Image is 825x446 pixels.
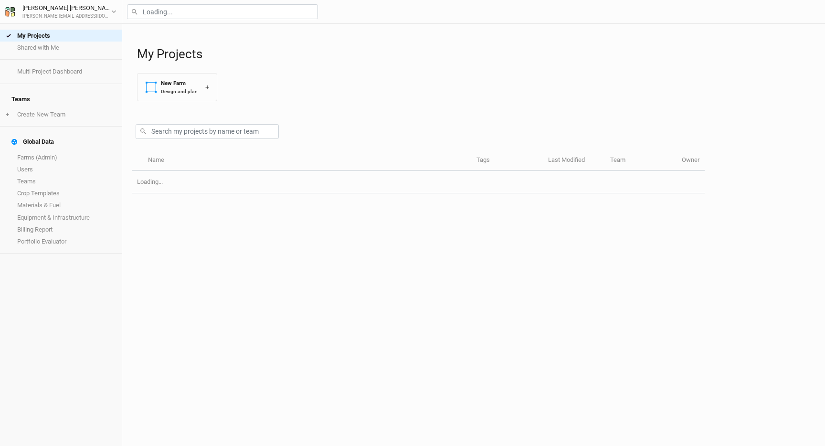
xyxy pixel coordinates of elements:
div: + [205,82,209,92]
h4: Teams [6,90,116,109]
th: Last Modified [543,150,605,171]
h1: My Projects [137,47,815,62]
th: Team [605,150,677,171]
div: [PERSON_NAME][EMAIL_ADDRESS][DOMAIN_NAME] [22,13,111,20]
button: New FarmDesign and plan+ [137,73,217,101]
button: [PERSON_NAME] [PERSON_NAME][PERSON_NAME][EMAIL_ADDRESS][DOMAIN_NAME] [5,3,117,20]
span: + [6,111,9,118]
div: Design and plan [161,88,198,95]
th: Tags [471,150,543,171]
div: Global Data [11,138,54,146]
th: Name [142,150,471,171]
input: Loading... [127,4,318,19]
th: Owner [677,150,705,171]
td: Loading... [132,171,705,193]
div: [PERSON_NAME] [PERSON_NAME] [22,3,111,13]
div: New Farm [161,79,198,87]
input: Search my projects by name or team [136,124,279,139]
